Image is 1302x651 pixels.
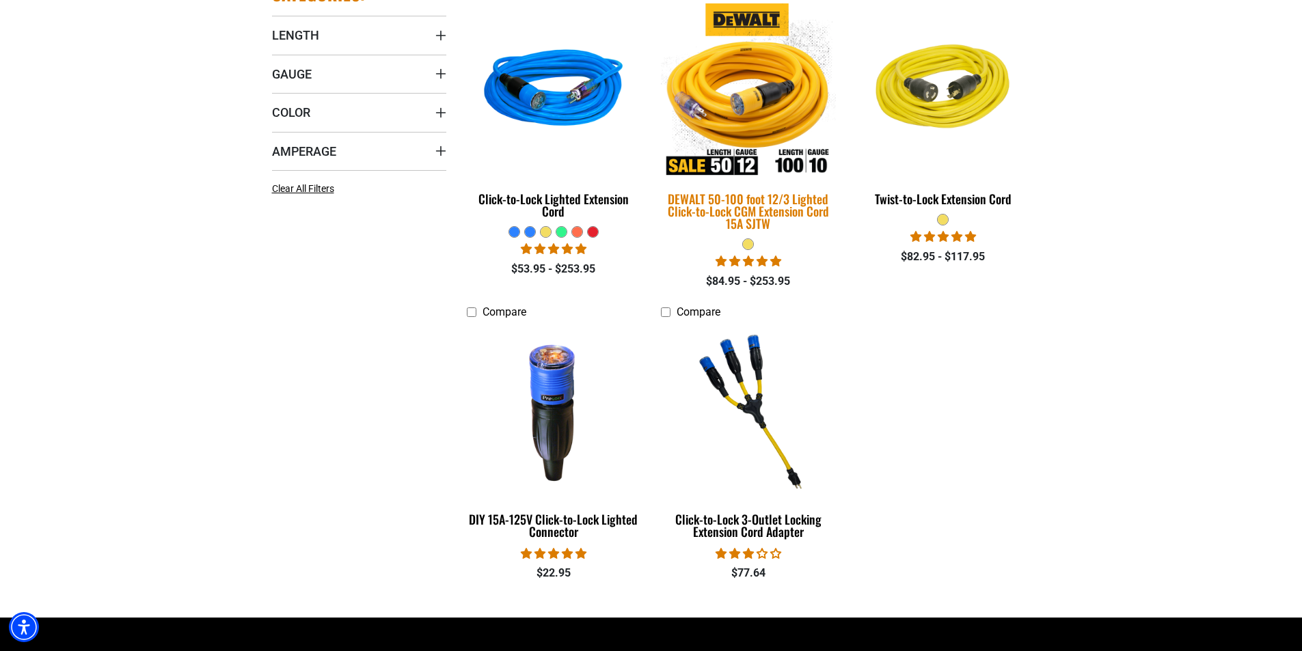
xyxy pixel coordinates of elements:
summary: Amperage [272,132,446,170]
div: $82.95 - $117.95 [856,249,1030,265]
span: Compare [483,305,526,318]
span: Length [272,27,319,43]
a: blue Click-to-Lock Lighted Extension Cord [467,5,641,225]
img: DEWALT 50-100 foot 12/3 Lighted Click-to-Lock CGM Extension Cord 15A SJTW [653,3,844,178]
span: 5.00 stars [910,230,976,243]
div: $77.64 [661,565,835,581]
div: Twist-to-Lock Extension Cord [856,193,1030,205]
span: Amperage [272,143,336,159]
img: blue [467,12,640,169]
div: DIY 15A-125V Click-to-Lock Lighted Connector [467,513,641,538]
div: DEWALT 50-100 foot 12/3 Lighted Click-to-Lock CGM Extension Cord 15A SJTW [661,193,835,230]
div: $53.95 - $253.95 [467,261,641,277]
summary: Gauge [272,55,446,93]
span: Compare [677,305,720,318]
span: Clear All Filters [272,183,334,194]
a: Click-to-Lock 3-Outlet Locking Extension Cord Adapter Click-to-Lock 3-Outlet Locking Extension Co... [661,326,835,546]
a: yellow Twist-to-Lock Extension Cord [856,5,1030,213]
span: 4.84 stars [521,547,586,560]
span: 4.87 stars [521,243,586,255]
img: Click-to-Lock 3-Outlet Locking Extension Cord Adapter [662,332,835,489]
a: DIY 15A-125V Click-to-Lock Lighted Connector DIY 15A-125V Click-to-Lock Lighted Connector [467,326,641,546]
div: Click-to-Lock Lighted Extension Cord [467,193,641,217]
span: Color [272,105,310,120]
a: Clear All Filters [272,182,340,196]
summary: Color [272,93,446,131]
img: DIY 15A-125V Click-to-Lock Lighted Connector [467,332,640,489]
div: $84.95 - $253.95 [661,273,835,290]
span: 3.00 stars [716,547,781,560]
span: Gauge [272,66,312,82]
img: yellow [857,12,1029,169]
span: 4.84 stars [716,255,781,268]
a: DEWALT 50-100 foot 12/3 Lighted Click-to-Lock CGM Extension Cord 15A SJTW DEWALT 50-100 foot 12/3... [661,5,835,238]
summary: Length [272,16,446,54]
div: Accessibility Menu [9,612,39,642]
div: $22.95 [467,565,641,581]
div: Click-to-Lock 3-Outlet Locking Extension Cord Adapter [661,513,835,538]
